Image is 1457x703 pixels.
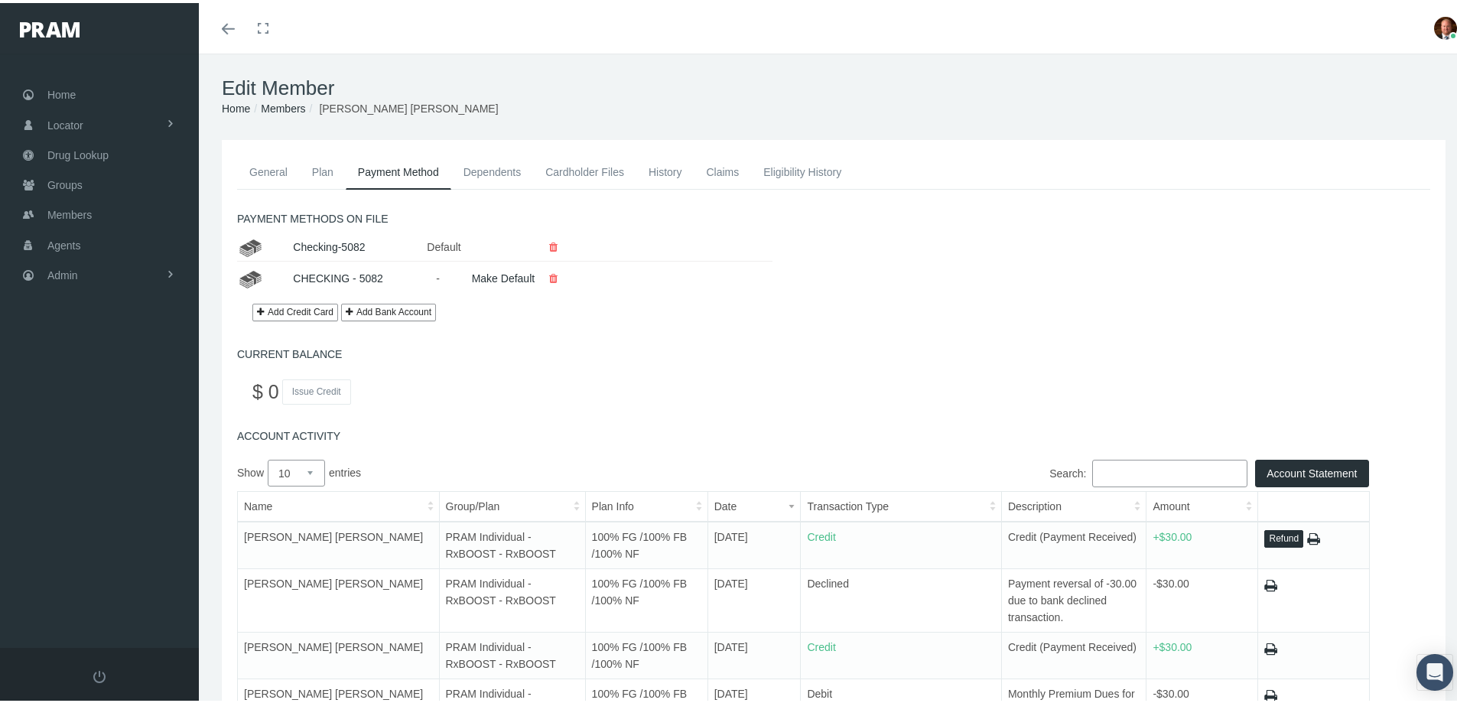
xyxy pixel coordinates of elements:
span: Credit (Payment Received) [1008,638,1137,650]
span: Members [47,197,92,226]
label: Search: [803,457,1247,484]
span: [DATE] [714,685,748,697]
input: Search: [1092,457,1247,484]
a: History [636,152,694,186]
span: -$30.00 [1153,574,1189,587]
span: Credit (Payment Received) [1008,528,1137,540]
a: Payment Method [346,152,451,187]
div: - [415,262,460,289]
h5: PAYMENT METHODS ON FILE [237,210,1430,223]
button: Account Statement [1255,457,1368,484]
span: $ 0 [252,378,279,399]
button: Add Bank Account [341,301,436,318]
button: Issue Credit [282,376,351,402]
img: card_bank.png [237,233,264,258]
label: Show entries [237,457,803,483]
th: Description: activate to sort column ascending [1001,488,1146,519]
span: 100% FG /100% FB /100% NF [592,638,688,667]
span: [DATE] [714,528,748,540]
span: -$30.00 [1153,685,1189,697]
h5: CURRENT BALANCE [237,345,1430,358]
th: Plan Info: activate to sort column ascending [585,488,707,519]
th: Transaction Type: activate to sort column ascending [801,488,1001,519]
span: Admin [47,258,78,287]
span: PRAM Individual - RxBOOST - RxBOOST [446,528,556,557]
span: Home [47,77,76,106]
span: Drug Lookup [47,138,109,167]
a: Members [261,99,305,112]
h5: ACCOUNT ACTIVITY [237,427,1430,440]
div: Open Intercom Messenger [1416,651,1453,688]
span: +$30.00 [1153,638,1192,650]
img: card_bank.png [237,264,264,289]
a: Make Default [472,269,535,282]
a: Delete [538,269,569,282]
span: [DATE] [714,638,748,650]
span: [DATE] [714,574,748,587]
img: PRAM_20_x_78.png [20,19,80,34]
img: S_Profile_Picture_693.jpg [1434,14,1457,37]
span: [PERSON_NAME] [PERSON_NAME] [244,638,423,650]
a: Delete [538,238,569,250]
div: Default [415,231,460,258]
button: Refund [1264,527,1303,545]
a: Home [222,99,250,112]
a: Claims [694,152,751,186]
span: Declined [807,574,848,587]
a: Add Credit Card [252,301,338,318]
span: [PERSON_NAME] [PERSON_NAME] [244,685,423,697]
span: Credit [807,638,835,650]
select: Showentries [268,457,325,483]
th: Date: activate to sort column ascending [707,488,801,519]
h1: Edit Member [222,73,1446,97]
a: Print [1264,685,1277,701]
span: [PERSON_NAME] [PERSON_NAME] [244,528,423,540]
a: Dependents [451,152,534,186]
span: PRAM Individual - RxBOOST - RxBOOST [446,574,556,604]
span: Agents [47,228,81,257]
span: PRAM Individual - RxBOOST - RxBOOST [446,638,556,667]
span: Payment reversal of -30.00 due to bank declined transaction. [1008,574,1137,620]
th: Name: activate to sort column ascending [238,488,440,519]
a: Checking-5082 [293,238,365,250]
span: Groups [47,168,83,197]
span: Credit [807,528,835,540]
span: [PERSON_NAME] [PERSON_NAME] [319,99,498,112]
th: Amount: activate to sort column ascending [1146,488,1258,519]
a: Eligibility History [751,152,854,186]
a: Cardholder Files [533,152,636,186]
span: Locator [47,108,83,137]
a: Print [1307,529,1320,544]
a: Print [1264,639,1277,654]
a: Print [1264,575,1277,591]
span: 100% FG /100% FB /100% NF [592,574,688,604]
span: Debit [807,685,832,697]
span: +$30.00 [1153,528,1192,540]
span: 100% FG /100% FB /100% NF [592,528,688,557]
a: Plan [300,152,346,186]
a: General [237,152,300,186]
th: Group/Plan: activate to sort column ascending [439,488,585,519]
a: CHECKING - 5082 [293,269,382,282]
span: [PERSON_NAME] [PERSON_NAME] [244,574,423,587]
